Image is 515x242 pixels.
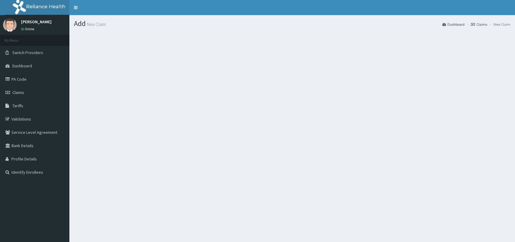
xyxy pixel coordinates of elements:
[74,20,510,27] h1: Add
[12,50,43,55] span: Switch Providers
[86,22,106,27] small: New Claim
[12,63,32,69] span: Dashboard
[12,90,24,95] span: Claims
[471,22,487,27] a: Claims
[12,103,23,108] span: Tariffs
[21,20,52,24] p: [PERSON_NAME]
[21,27,36,31] a: Online
[3,18,17,32] img: User Image
[488,22,510,27] li: New Claim
[442,22,465,27] a: Dashboard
